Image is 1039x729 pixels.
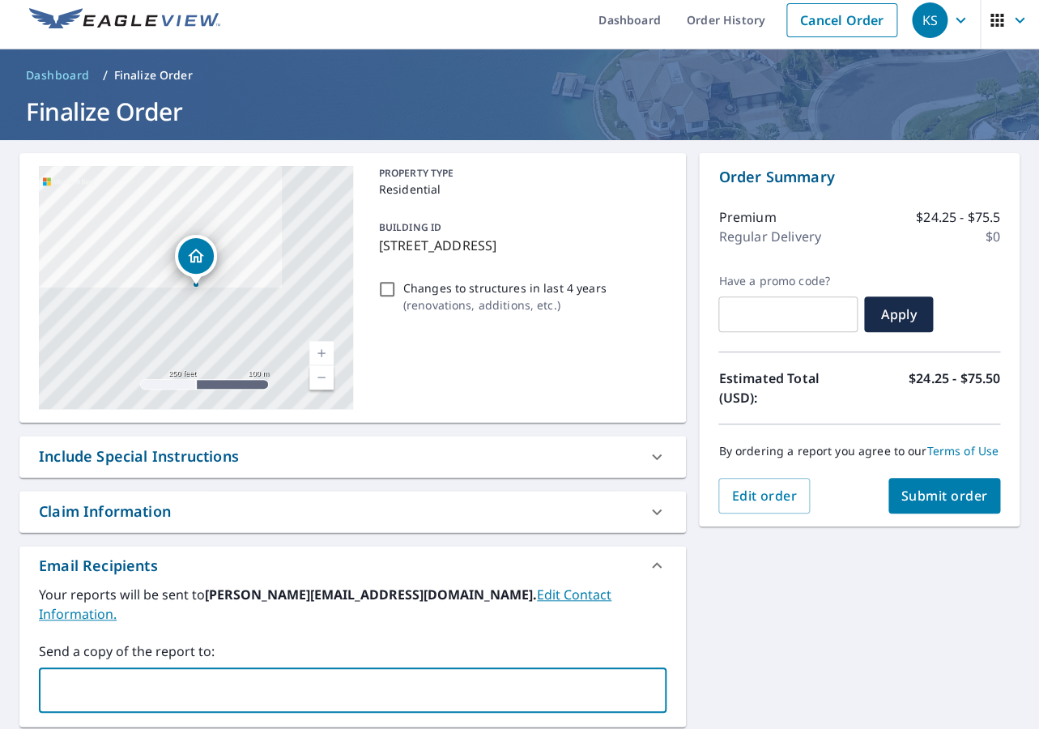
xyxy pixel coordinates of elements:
div: Claim Information [19,491,686,532]
p: ( renovations, additions, etc. ) [403,296,607,313]
p: Order Summary [718,166,1000,188]
label: Have a promo code? [718,274,858,288]
div: Dropped pin, building 1, Residential property, 15-2025 22nd Ave Hawaiian Paradise Park, HI 96749 [175,235,217,285]
p: [STREET_ADDRESS] [379,236,661,255]
p: $24.25 - $75.5 [916,207,1000,227]
span: Dashboard [26,67,90,83]
p: By ordering a report you agree to our [718,444,1000,458]
p: Residential [379,181,661,198]
a: Current Level 17, Zoom In [309,341,334,365]
li: / [103,66,108,85]
p: PROPERTY TYPE [379,166,661,181]
a: Terms of Use [926,443,999,458]
a: Current Level 17, Zoom Out [309,365,334,390]
span: Edit order [731,487,797,505]
img: EV Logo [29,8,220,32]
div: Include Special Instructions [39,446,239,467]
label: Your reports will be sent to [39,585,666,624]
p: Finalize Order [114,67,193,83]
span: Apply [877,305,920,323]
button: Edit order [718,478,810,514]
label: Send a copy of the report to: [39,642,666,661]
div: Email Recipients [19,546,686,585]
a: Cancel Order [786,3,897,37]
h1: Finalize Order [19,95,1020,128]
span: Submit order [901,487,988,505]
p: Premium [718,207,776,227]
p: Regular Delivery [718,227,820,246]
div: Email Recipients [39,555,158,577]
button: Apply [864,296,933,332]
p: Estimated Total (USD): [718,369,859,407]
p: BUILDING ID [379,220,441,234]
p: $24.25 - $75.50 [909,369,1000,407]
button: Submit order [888,478,1001,514]
a: Dashboard [19,62,96,88]
nav: breadcrumb [19,62,1020,88]
div: Include Special Instructions [19,436,686,477]
div: Claim Information [39,501,171,522]
div: KS [912,2,947,38]
p: Changes to structures in last 4 years [403,279,607,296]
b: [PERSON_NAME][EMAIL_ADDRESS][DOMAIN_NAME]. [205,586,537,603]
p: $0 [986,227,1000,246]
